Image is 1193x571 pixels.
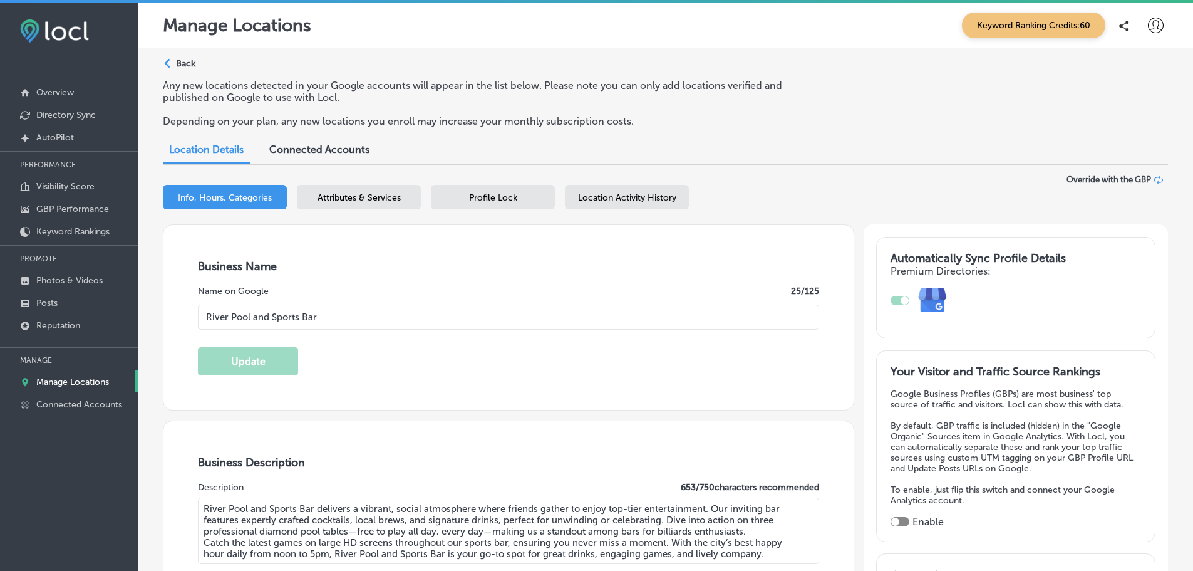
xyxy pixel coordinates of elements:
label: Enable [912,516,944,528]
p: Visibility Score [36,181,95,192]
label: Description [198,482,244,493]
p: Connected Accounts [36,399,122,410]
p: Google Business Profiles (GBPs) are most business' top source of traffic and visitors. Locl can s... [891,389,1141,410]
p: By default, GBP traffic is included (hidden) in the "Google Organic" Sources item in Google Analy... [891,421,1141,474]
p: Photos & Videos [36,275,103,286]
p: AutoPilot [36,132,74,143]
label: Name on Google [198,286,269,296]
button: Update [198,347,298,375]
label: 653 / 750 characters recommended [681,482,819,493]
span: Location Details [169,144,244,155]
h4: Premium Directories: [891,265,1141,277]
span: Attributes & Services [318,192,401,203]
span: Override with the GBP [1066,175,1151,184]
textarea: River Pool and Sports Bar delivers a vibrant, social atmosphere where friends gather to enjoy top... [198,498,819,564]
p: Manage Locations [163,15,311,36]
p: Any new locations detected in your Google accounts will appear in the list below. Please note you... [163,80,816,103]
h3: Business Name [198,259,819,273]
img: fda3e92497d09a02dc62c9cd864e3231.png [20,19,89,43]
p: Back [176,58,195,69]
p: Directory Sync [36,110,96,120]
p: Manage Locations [36,377,109,387]
p: Depending on your plan, any new locations you enroll may increase your monthly subscription costs. [163,115,816,127]
p: GBP Performance [36,204,109,214]
p: Reputation [36,320,80,331]
p: Keyword Rankings [36,226,110,237]
img: e7ababfa220611ac49bdb491a11684a6.png [909,277,956,324]
p: To enable, just flip this switch and connect your Google Analytics account. [891,485,1141,506]
span: Keyword Ranking Credits: 60 [962,13,1105,38]
p: Posts [36,298,58,308]
span: Connected Accounts [269,144,369,155]
p: Overview [36,87,74,98]
span: Info, Hours, Categories [178,192,272,203]
h3: Your Visitor and Traffic Source Rankings [891,365,1141,379]
span: Profile Lock [469,192,517,203]
input: Enter Location Name [198,305,819,330]
span: Location Activity History [578,192,676,203]
h3: Business Description [198,456,819,469]
h3: Automatically Sync Profile Details [891,251,1141,265]
label: 25 /125 [791,286,819,296]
